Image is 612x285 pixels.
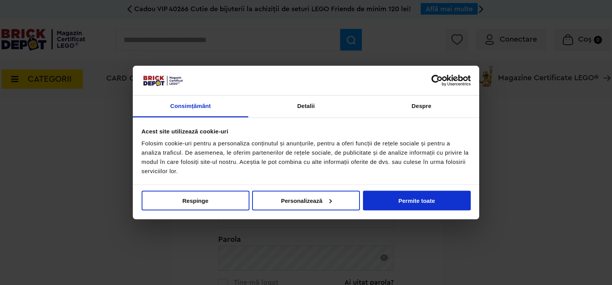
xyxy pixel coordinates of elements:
[363,191,471,210] button: Permite toate
[248,96,364,118] a: Detalii
[364,96,479,118] a: Despre
[142,139,471,176] div: Folosim cookie-uri pentru a personaliza conținutul și anunțurile, pentru a oferi funcții de rețel...
[142,74,184,87] img: siglă
[133,96,248,118] a: Consimțământ
[142,126,471,136] div: Acest site utilizează cookie-uri
[252,191,360,210] button: Personalizează
[142,191,249,210] button: Respinge
[403,74,471,86] a: Usercentrics Cookiebot - opens in a new window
